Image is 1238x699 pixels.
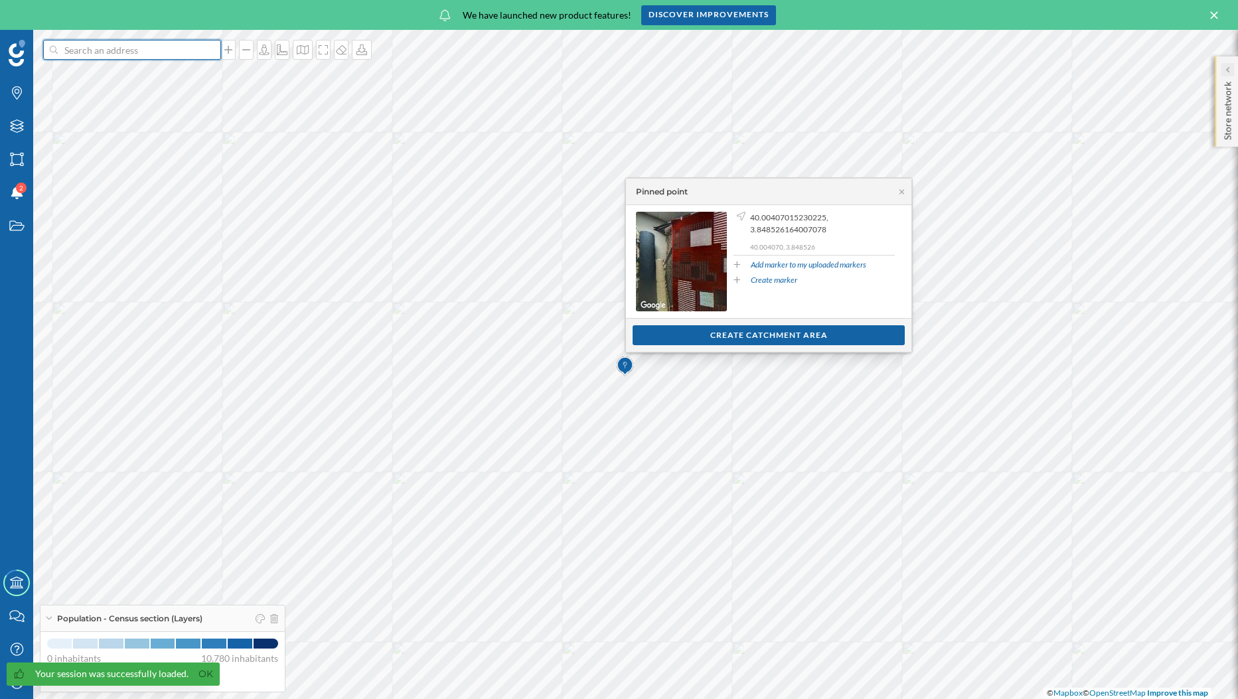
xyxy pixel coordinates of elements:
[1053,688,1083,698] a: Mapbox
[9,40,25,66] img: Geoblink Logo
[1044,688,1211,699] div: © ©
[617,353,633,380] img: Marker
[636,212,727,311] img: streetview
[1221,76,1234,140] p: Store network
[195,666,216,682] a: Ok
[35,667,189,680] div: Your session was successfully loaded.
[751,274,797,286] a: Create marker
[47,652,101,665] span: 0 inhabitants
[27,9,74,21] span: Support
[1147,688,1208,698] a: Improve this map
[750,242,895,252] p: 40.004070, 3.848526
[201,652,278,665] span: 10,780 inhabitants
[636,186,688,198] div: Pinned point
[1089,688,1146,698] a: OpenStreetMap
[57,613,202,625] span: Population - Census section (Layers)
[750,212,891,236] span: 40.00407015230225, 3.848526164007078
[19,181,23,194] span: 2
[751,259,866,271] a: Add marker to my uploaded markers
[463,9,631,22] span: We have launched new product features!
